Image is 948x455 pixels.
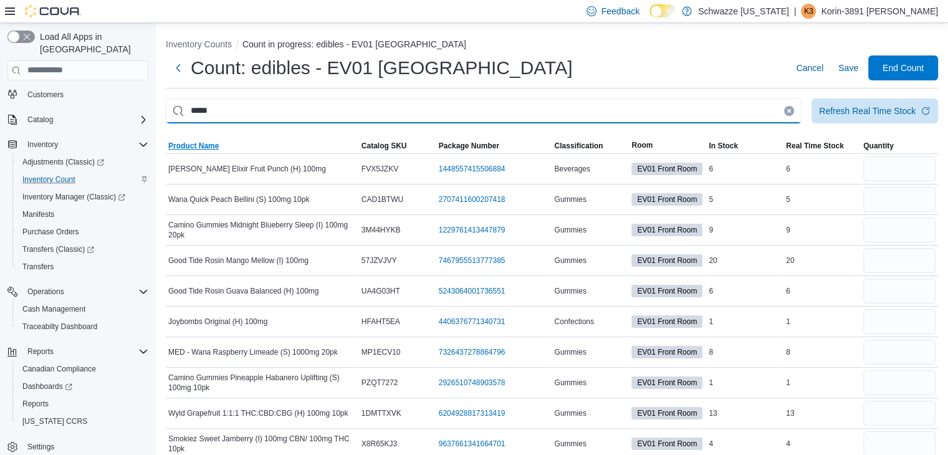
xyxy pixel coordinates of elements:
span: Load All Apps in [GEOGRAPHIC_DATA] [35,31,148,55]
a: Adjustments (Classic) [12,153,153,171]
span: 3M44HYKB [361,225,401,235]
span: Real Time Stock [786,141,843,151]
button: Customers [2,85,153,103]
span: Wyld Grapefruit 1:1:1 THC:CBD:CBG (H) 100mg 10pk [168,408,348,418]
span: Inventory [22,137,148,152]
span: EV01 Front Room [637,224,697,236]
span: EV01 Front Room [631,438,702,450]
a: Dashboards [12,378,153,395]
span: Good Tide Rosin Guava Balanced (H) 100mg [168,286,318,296]
span: Catalog [27,115,53,125]
div: 20 [706,253,783,268]
span: Traceabilty Dashboard [17,319,148,334]
span: Transfers (Classic) [17,242,148,257]
a: 4406376771340731 [439,317,505,327]
span: Classification [554,141,603,151]
span: EV01 Front Room [631,254,702,267]
div: 8 [783,345,861,360]
span: Adjustments (Classic) [17,155,148,170]
span: Dashboards [22,381,72,391]
div: 6 [783,284,861,299]
span: Gummies [554,378,586,388]
span: Canadian Compliance [17,362,148,376]
span: Dark Mode [649,17,650,18]
button: Refresh Real Time Stock [812,98,938,123]
span: In Stock [709,141,738,151]
span: FVX5JZKV [361,164,398,174]
span: Beverages [554,164,590,174]
div: 13 [706,406,783,421]
div: 13 [783,406,861,421]
button: Manifests [12,206,153,223]
a: Transfers [17,259,59,274]
a: Adjustments (Classic) [17,155,109,170]
span: End Count [883,62,924,74]
span: Inventory Count [17,172,148,187]
a: Inventory Manager (Classic) [12,188,153,206]
span: Feedback [601,5,639,17]
button: Traceabilty Dashboard [12,318,153,335]
span: EV01 Front Room [637,194,697,205]
span: Smokiez Sweet Jamberry (I) 100mg CBN/ 100mg THC 10pk [168,434,357,454]
span: Camino Gummies Pineapple Habanero Uplifting (S) 100mg 10pk [168,373,357,393]
button: Inventory Counts [166,39,232,49]
span: EV01 Front Room [637,408,697,419]
span: Catalog SKU [361,141,407,151]
p: Schwazze [US_STATE] [698,4,789,19]
span: EV01 Front Room [631,407,702,419]
a: 6204928817313419 [439,408,505,418]
button: Real Time Stock [783,138,861,153]
a: Inventory Manager (Classic) [17,189,130,204]
div: 1 [706,375,783,390]
div: 5 [783,192,861,207]
div: Refresh Real Time Stock [819,105,916,117]
span: Purchase Orders [17,224,148,239]
button: Inventory [22,137,63,152]
button: Cancel [791,55,828,80]
span: MP1ECV10 [361,347,401,357]
span: Reports [22,399,49,409]
button: Clear input [784,106,794,116]
span: EV01 Front Room [637,377,697,388]
button: Save [833,55,863,80]
span: Customers [22,87,148,102]
a: Transfers (Classic) [12,241,153,258]
span: Wana Quick Peach Bellini (S) 100mg 10pk [168,194,309,204]
span: Cash Management [17,302,148,317]
span: Reports [27,347,54,357]
button: Catalog SKU [359,138,436,153]
span: Inventory Count [22,175,75,184]
span: 1DMTTXVK [361,408,401,418]
span: EV01 Front Room [637,438,697,449]
span: Settings [27,442,54,452]
span: Inventory Manager (Classic) [22,192,125,202]
button: Inventory [2,136,153,153]
span: Operations [27,287,64,297]
span: Camino Gummies Midnight Blueberry Sleep (I) 100mg 20pk [168,220,357,240]
span: EV01 Front Room [637,347,697,358]
span: Save [838,62,858,74]
button: Reports [2,343,153,360]
a: Transfers (Classic) [17,242,99,257]
span: Traceabilty Dashboard [22,322,97,332]
span: Confections [554,317,593,327]
span: Gummies [554,347,586,357]
p: | [794,4,797,19]
button: Operations [22,284,69,299]
span: Transfers [22,262,54,272]
button: Product Name [166,138,359,153]
span: Reports [22,344,148,359]
span: [US_STATE] CCRS [22,416,87,426]
span: Gummies [554,194,586,204]
div: 6 [706,161,783,176]
div: 1 [783,375,861,390]
div: 6 [783,161,861,176]
span: Operations [22,284,148,299]
a: 1448557415506884 [439,164,505,174]
a: 7467955513777385 [439,256,505,266]
a: 2926510748903578 [439,378,505,388]
span: Gummies [554,408,586,418]
div: 9 [783,223,861,237]
nav: An example of EuiBreadcrumbs [166,38,938,53]
span: EV01 Front Room [637,316,697,327]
